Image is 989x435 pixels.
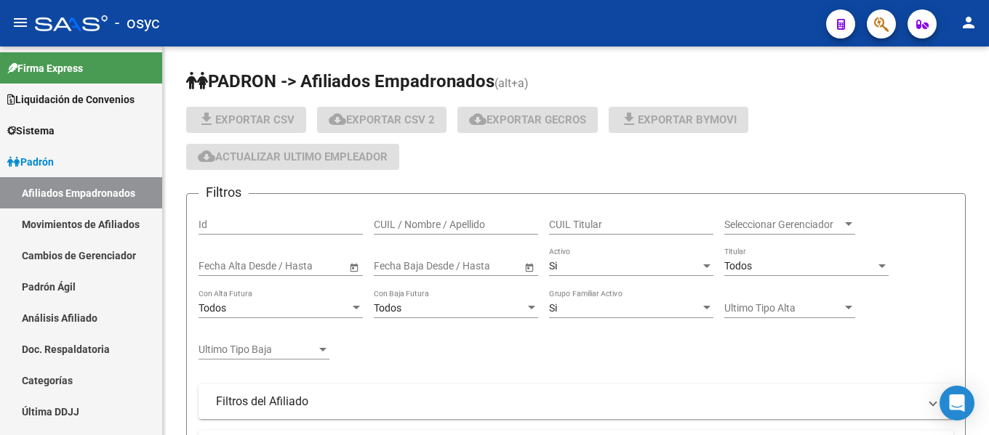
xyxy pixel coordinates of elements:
[198,110,215,128] mat-icon: file_download
[329,110,346,128] mat-icon: cloud_download
[960,14,977,31] mat-icon: person
[549,260,557,272] span: Si
[620,110,638,128] mat-icon: file_download
[7,123,55,139] span: Sistema
[374,302,401,314] span: Todos
[7,60,83,76] span: Firma Express
[724,219,842,231] span: Seleccionar Gerenciador
[199,260,244,272] input: Start date
[724,302,842,314] span: Ultimo Tipo Alta
[549,302,557,314] span: Si
[329,113,435,126] span: Exportar CSV 2
[609,107,748,133] button: Exportar Bymovi
[12,14,29,31] mat-icon: menu
[198,150,388,163] span: Actualizar ultimo Empleador
[374,260,419,272] input: Start date
[7,92,135,107] span: Liquidación de Convenios
[521,259,537,275] button: Open calendar
[431,260,502,272] input: End date
[469,113,586,126] span: Exportar GECROS
[186,107,306,133] button: Exportar CSV
[7,154,54,170] span: Padrón
[940,386,974,420] div: Open Intercom Messenger
[198,147,215,165] mat-icon: cloud_download
[317,107,447,133] button: Exportar CSV 2
[724,260,752,272] span: Todos
[494,76,529,90] span: (alt+a)
[115,7,160,39] span: - osyc
[186,71,494,92] span: PADRON -> Afiliados Empadronados
[199,343,316,356] span: Ultimo Tipo Baja
[199,302,226,314] span: Todos
[216,394,918,410] mat-panel-title: Filtros del Afiliado
[346,259,361,275] button: Open calendar
[469,110,487,128] mat-icon: cloud_download
[457,107,598,133] button: Exportar GECROS
[198,113,295,126] span: Exportar CSV
[199,384,953,419] mat-expansion-panel-header: Filtros del Afiliado
[620,113,737,126] span: Exportar Bymovi
[186,144,399,170] button: Actualizar ultimo Empleador
[199,182,249,203] h3: Filtros
[256,260,327,272] input: End date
